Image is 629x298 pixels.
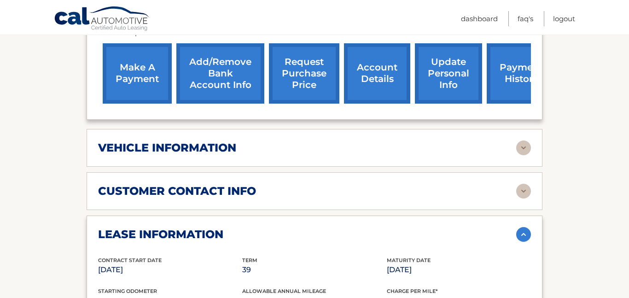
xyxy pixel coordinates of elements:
[242,288,326,294] span: Allowable Annual Mileage
[98,184,256,198] h2: customer contact info
[387,288,438,294] span: Charge Per Mile*
[516,140,531,155] img: accordion-rest.svg
[242,263,386,276] p: 39
[98,263,242,276] p: [DATE]
[518,11,533,26] a: FAQ's
[461,11,498,26] a: Dashboard
[387,263,531,276] p: [DATE]
[98,141,236,155] h2: vehicle information
[269,43,339,104] a: request purchase price
[54,6,151,33] a: Cal Automotive
[487,43,556,104] a: payment history
[176,43,264,104] a: Add/Remove bank account info
[387,257,431,263] span: Maturity Date
[103,43,172,104] a: make a payment
[242,257,257,263] span: Term
[415,43,482,104] a: update personal info
[98,288,157,294] span: Starting Odometer
[516,227,531,242] img: accordion-active.svg
[516,184,531,199] img: accordion-rest.svg
[98,228,223,241] h2: lease information
[553,11,575,26] a: Logout
[98,257,162,263] span: Contract Start Date
[344,43,410,104] a: account details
